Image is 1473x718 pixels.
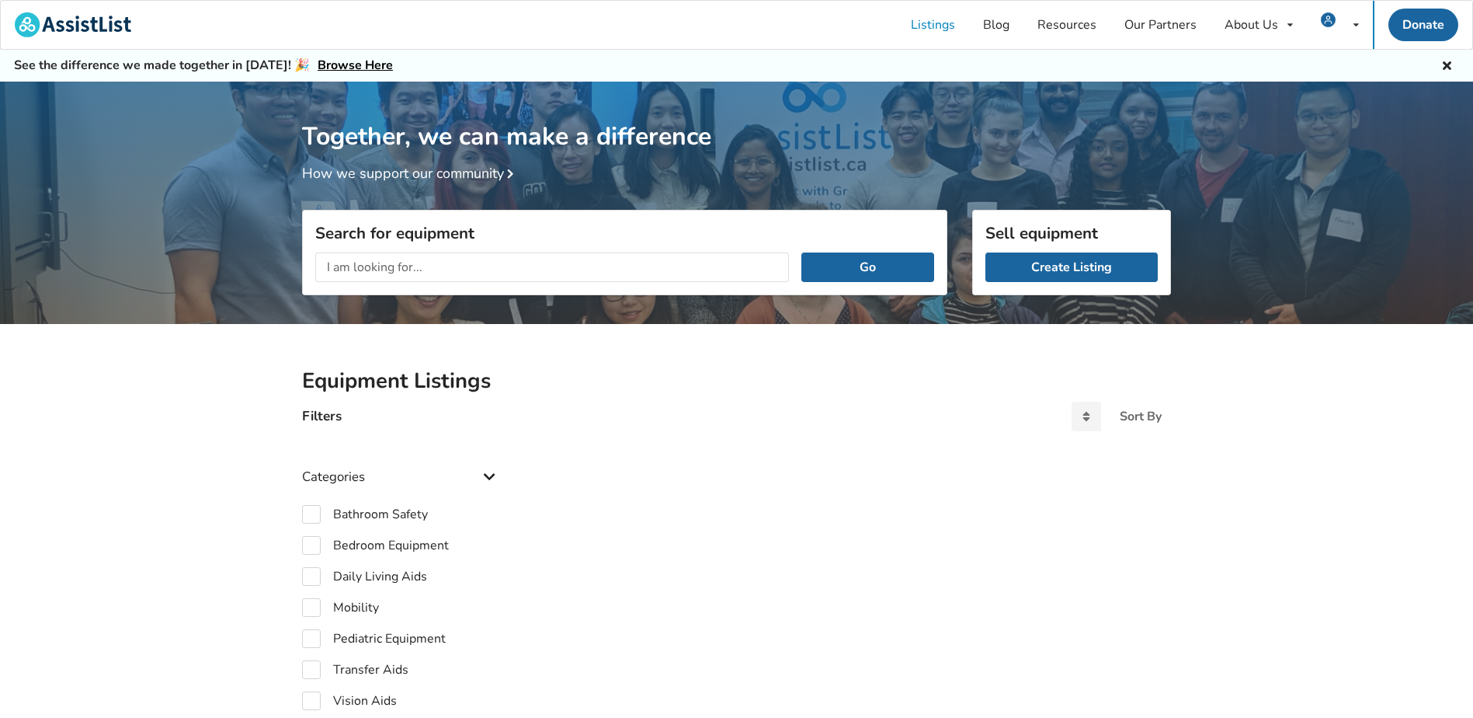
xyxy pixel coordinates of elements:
h1: Together, we can make a difference [302,82,1171,152]
label: Transfer Aids [302,660,408,679]
h3: Sell equipment [985,223,1158,243]
h3: Search for equipment [315,223,934,243]
img: user icon [1321,12,1336,27]
a: How we support our community [302,164,519,183]
img: assistlist-logo [15,12,131,37]
a: Listings [897,1,969,49]
h5: See the difference we made together in [DATE]! 🎉 [14,58,393,74]
label: Daily Living Aids [302,567,427,586]
a: Donate [1388,9,1458,41]
input: I am looking for... [315,253,789,282]
h2: Equipment Listings [302,368,1171,395]
a: Our Partners [1110,1,1211,49]
a: Create Listing [985,253,1158,282]
a: Browse Here [318,57,393,74]
div: About Us [1225,19,1278,31]
a: Resources [1023,1,1110,49]
label: Vision Aids [302,692,397,710]
label: Bedroom Equipment [302,536,449,555]
label: Bathroom Safety [302,505,428,524]
label: Mobility [302,598,379,617]
div: Categories [302,437,501,493]
button: Go [801,253,934,282]
label: Pediatric Equipment [302,629,446,648]
h4: Filters [302,407,342,425]
a: Blog [969,1,1023,49]
div: Sort By [1120,410,1162,423]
